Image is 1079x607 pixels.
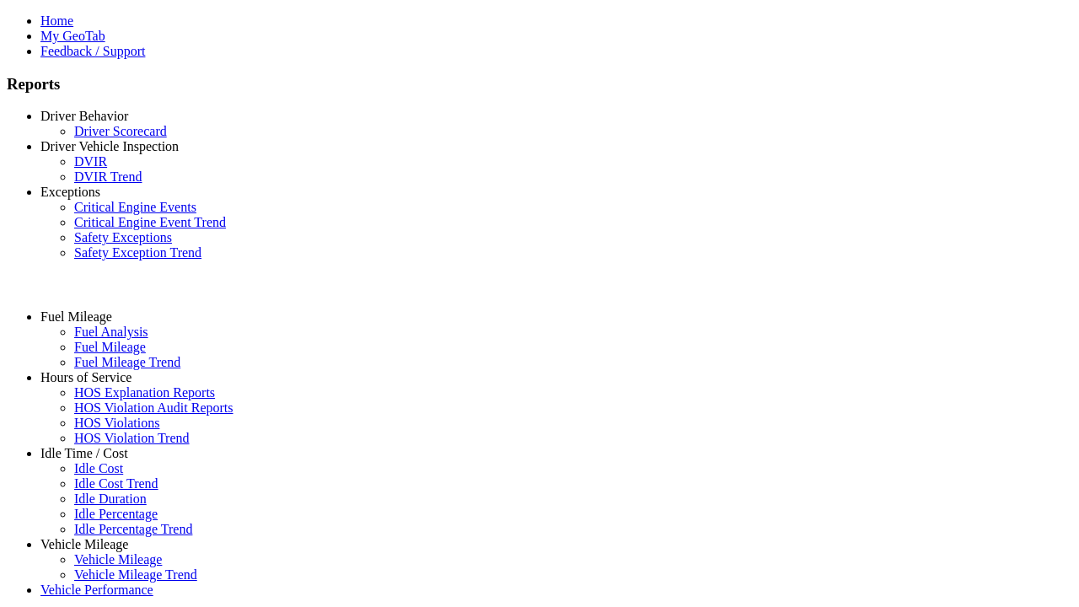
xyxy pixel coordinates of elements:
[74,200,196,214] a: Critical Engine Events
[40,44,145,58] a: Feedback / Support
[74,552,162,567] a: Vehicle Mileage
[74,476,158,491] a: Idle Cost Trend
[74,492,147,506] a: Idle Duration
[74,461,123,475] a: Idle Cost
[74,507,158,521] a: Idle Percentage
[40,139,179,153] a: Driver Vehicle Inspection
[74,355,180,369] a: Fuel Mileage Trend
[74,431,190,445] a: HOS Violation Trend
[74,385,215,400] a: HOS Explanation Reports
[40,29,105,43] a: My GeoTab
[40,109,128,123] a: Driver Behavior
[40,185,100,199] a: Exceptions
[74,230,172,244] a: Safety Exceptions
[74,154,107,169] a: DVIR
[74,215,226,229] a: Critical Engine Event Trend
[74,567,197,582] a: Vehicle Mileage Trend
[40,13,73,28] a: Home
[74,325,148,339] a: Fuel Analysis
[74,340,146,354] a: Fuel Mileage
[40,309,112,324] a: Fuel Mileage
[74,522,192,536] a: Idle Percentage Trend
[74,169,142,184] a: DVIR Trend
[74,400,234,415] a: HOS Violation Audit Reports
[74,124,167,138] a: Driver Scorecard
[40,370,132,384] a: Hours of Service
[74,245,201,260] a: Safety Exception Trend
[40,583,153,597] a: Vehicle Performance
[74,416,159,430] a: HOS Violations
[40,537,128,551] a: Vehicle Mileage
[40,446,128,460] a: Idle Time / Cost
[7,75,1072,94] h3: Reports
